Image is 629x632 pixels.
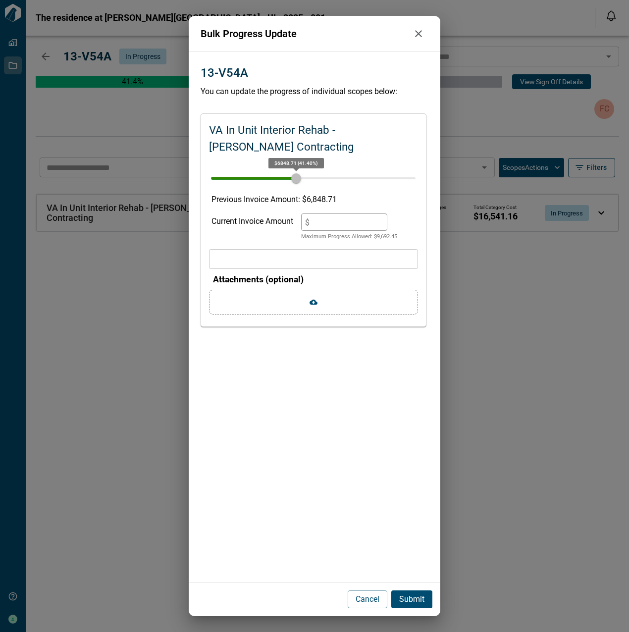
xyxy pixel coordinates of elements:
[305,217,310,227] span: $
[211,194,416,206] p: Previous Invoice Amount: $ 6,848.71
[301,233,397,241] p: Maximum Progress Allowed: $ 9,692.45
[209,122,418,155] p: VA In Unit Interior Rehab - [PERSON_NAME] Contracting
[348,590,387,608] button: Cancel
[399,593,424,605] p: Submit
[201,86,428,98] p: You can update the progress of individual scopes below:
[213,273,418,286] p: Attachments (optional)
[211,213,293,241] div: Current Invoice Amount
[201,26,409,41] p: Bulk Progress Update
[356,593,379,605] p: Cancel
[201,64,248,82] p: 13-V54A
[391,590,432,608] button: Submit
